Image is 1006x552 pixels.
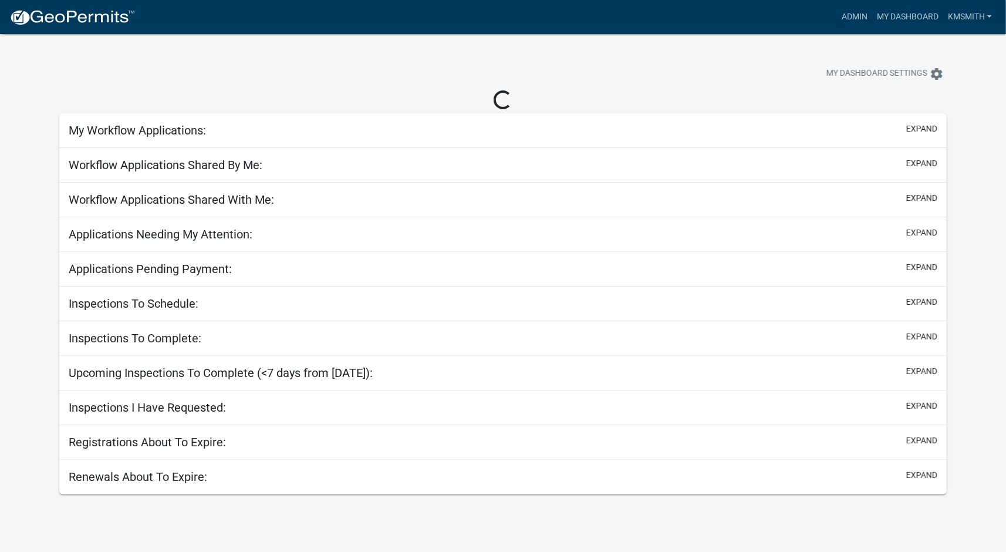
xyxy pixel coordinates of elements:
h5: Applications Pending Payment: [69,262,232,276]
h5: Inspections To Complete: [69,331,201,345]
a: kmsmith [943,6,997,28]
button: expand [906,123,937,135]
a: Admin [837,6,872,28]
button: expand [906,192,937,204]
button: expand [906,261,937,274]
button: expand [906,365,937,378]
h5: Inspections To Schedule: [69,297,198,311]
h5: Workflow Applications Shared By Me: [69,158,262,172]
button: expand [906,400,937,412]
h5: Applications Needing My Attention: [69,227,252,241]
h5: Renewals About To Expire: [69,470,207,484]
h5: Registrations About To Expire: [69,435,226,449]
button: expand [906,296,937,308]
i: settings [930,67,944,81]
button: My Dashboard Settingssettings [817,62,953,85]
h5: Inspections I Have Requested: [69,400,226,415]
h5: Workflow Applications Shared With Me: [69,193,274,207]
button: expand [906,435,937,447]
h5: Upcoming Inspections To Complete (<7 days from [DATE]): [69,366,373,380]
button: expand [906,469,937,482]
button: expand [906,157,937,170]
button: expand [906,227,937,239]
h5: My Workflow Applications: [69,123,206,137]
button: expand [906,331,937,343]
a: My Dashboard [872,6,943,28]
span: My Dashboard Settings [826,67,927,81]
